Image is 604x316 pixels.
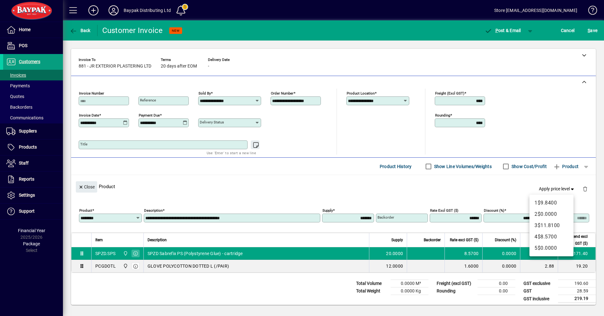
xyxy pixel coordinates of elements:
span: 5 [534,245,538,251]
span: 1 [534,200,538,206]
span: $8.5700 [538,234,557,240]
span: $0.0000 [538,211,557,217]
span: 2 [534,211,538,217]
span: $0.0000 [538,245,557,251]
span: 4 [534,234,538,240]
span: 3 [534,222,538,228]
span: $11.8100 [538,222,560,228]
span: $9.8400 [538,200,557,206]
